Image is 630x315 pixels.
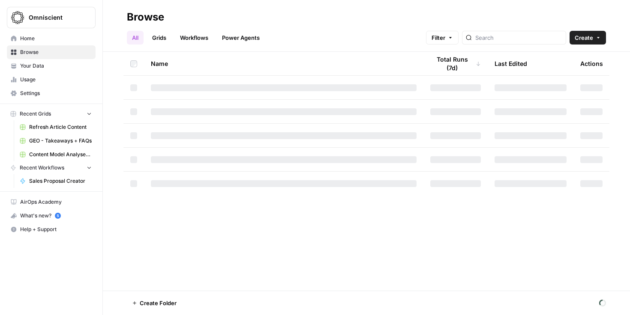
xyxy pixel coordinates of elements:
[7,59,96,73] a: Your Data
[7,209,96,223] button: What's new? 5
[16,120,96,134] a: Refresh Article Content
[7,32,96,45] a: Home
[29,177,92,185] span: Sales Proposal Creator
[570,31,606,45] button: Create
[7,7,96,28] button: Workspace: Omniscient
[575,33,593,42] span: Create
[20,35,92,42] span: Home
[7,45,96,59] a: Browse
[475,33,562,42] input: Search
[7,195,96,209] a: AirOps Academy
[7,86,96,100] a: Settings
[16,174,96,188] a: Sales Proposal Creator
[127,10,164,24] div: Browse
[57,214,59,218] text: 5
[7,73,96,86] a: Usage
[20,48,92,56] span: Browse
[151,52,417,75] div: Name
[175,31,213,45] a: Workflows
[430,52,481,75] div: Total Runs (7d)
[55,213,61,219] a: 5
[495,52,527,75] div: Last Edited
[127,31,144,45] a: All
[580,52,603,75] div: Actions
[16,148,96,161] a: Content Model Analyser + International
[20,198,92,206] span: AirOps Academy
[29,123,92,131] span: Refresh Article Content
[7,223,96,236] button: Help + Support
[140,299,177,307] span: Create Folder
[29,151,92,158] span: Content Model Analyser + International
[29,13,81,22] span: Omniscient
[20,110,51,118] span: Recent Grids
[7,209,95,222] div: What's new?
[16,134,96,148] a: GEO - Takeaways + FAQs
[426,31,459,45] button: Filter
[147,31,171,45] a: Grids
[7,107,96,120] button: Recent Grids
[20,76,92,83] span: Usage
[20,164,64,172] span: Recent Workflows
[432,33,445,42] span: Filter
[10,10,25,25] img: Omniscient Logo
[29,137,92,145] span: GEO - Takeaways + FAQs
[127,296,182,310] button: Create Folder
[20,89,92,97] span: Settings
[7,161,96,174] button: Recent Workflows
[20,62,92,70] span: Your Data
[217,31,265,45] a: Power Agents
[20,226,92,233] span: Help + Support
